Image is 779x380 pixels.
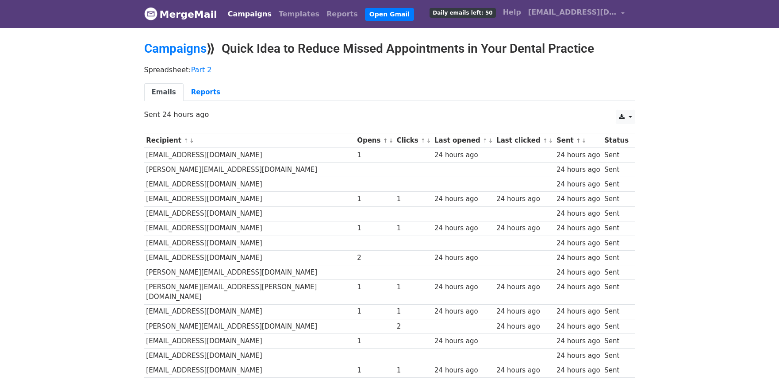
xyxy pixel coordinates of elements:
td: [EMAIL_ADDRESS][DOMAIN_NAME] [144,206,355,221]
th: Status [602,133,630,148]
td: Sent [602,333,630,348]
td: [EMAIL_ADDRESS][DOMAIN_NAME] [144,192,355,206]
td: [EMAIL_ADDRESS][DOMAIN_NAME] [144,177,355,192]
a: ↓ [488,137,493,144]
td: Sent [602,265,630,279]
div: 24 hours ago [434,282,492,292]
div: 1 [397,194,430,204]
td: [PERSON_NAME][EMAIL_ADDRESS][DOMAIN_NAME] [144,265,355,279]
td: Sent [602,319,630,333]
div: 24 hours ago [556,179,600,190]
a: Open Gmail [365,8,414,21]
img: MergeMail logo [144,7,157,20]
div: 24 hours ago [496,194,552,204]
div: 24 hours ago [496,365,552,376]
a: Templates [275,5,323,23]
td: Sent [602,304,630,319]
th: Last opened [432,133,494,148]
div: 24 hours ago [556,223,600,233]
td: Sent [602,177,630,192]
div: 2 [357,253,392,263]
th: Clicks [395,133,432,148]
th: Sent [554,133,602,148]
div: 24 hours ago [556,165,600,175]
div: 2 [397,322,430,332]
div: 24 hours ago [556,351,600,361]
td: Sent [602,192,630,206]
a: Campaigns [224,5,275,23]
a: [EMAIL_ADDRESS][DOMAIN_NAME] [525,4,628,24]
td: Sent [602,148,630,163]
div: 24 hours ago [556,336,600,346]
a: ↑ [184,137,188,144]
div: 24 hours ago [496,322,552,332]
div: 24 hours ago [556,322,600,332]
a: ↓ [582,137,587,144]
div: 24 hours ago [434,223,492,233]
div: 1 [357,150,392,160]
th: Last clicked [494,133,554,148]
a: ↓ [426,137,431,144]
span: [EMAIL_ADDRESS][DOMAIN_NAME] [528,7,617,18]
div: 1 [397,282,430,292]
div: 24 hours ago [434,306,492,317]
td: [PERSON_NAME][EMAIL_ADDRESS][DOMAIN_NAME] [144,163,355,177]
a: ↑ [543,137,548,144]
td: [EMAIL_ADDRESS][DOMAIN_NAME] [144,236,355,250]
td: [EMAIL_ADDRESS][DOMAIN_NAME] [144,250,355,265]
td: [EMAIL_ADDRESS][DOMAIN_NAME] [144,148,355,163]
div: 1 [397,365,430,376]
div: 24 hours ago [434,253,492,263]
p: Sent 24 hours ago [144,110,635,119]
a: ↓ [189,137,194,144]
td: Sent [602,280,630,305]
div: 24 hours ago [434,194,492,204]
td: Sent [602,363,630,378]
div: 24 hours ago [434,150,492,160]
h2: ⟫ Quick Idea to Reduce Missed Appointments in Your Dental Practice [144,41,635,56]
td: Sent [602,206,630,221]
div: 24 hours ago [556,150,600,160]
td: [PERSON_NAME][EMAIL_ADDRESS][DOMAIN_NAME] [144,319,355,333]
div: 1 [357,306,392,317]
a: Emails [144,83,184,101]
div: 24 hours ago [556,209,600,219]
span: Daily emails left: 50 [430,8,495,18]
div: 24 hours ago [556,268,600,278]
th: Opens [355,133,395,148]
td: [EMAIL_ADDRESS][DOMAIN_NAME] [144,348,355,363]
div: 1 [397,223,430,233]
div: 24 hours ago [556,238,600,248]
a: ↑ [483,137,487,144]
div: 1 [357,336,392,346]
td: Sent [602,236,630,250]
a: ↓ [388,137,393,144]
td: [EMAIL_ADDRESS][DOMAIN_NAME] [144,333,355,348]
th: Recipient [144,133,355,148]
div: 1 [357,282,392,292]
a: Help [499,4,525,21]
div: 1 [397,306,430,317]
div: 1 [357,223,392,233]
td: [EMAIL_ADDRESS][DOMAIN_NAME] [144,304,355,319]
td: Sent [602,163,630,177]
p: Spreadsheet: [144,65,635,74]
a: MergeMail [144,5,217,23]
div: 24 hours ago [434,365,492,376]
div: 24 hours ago [556,282,600,292]
a: Campaigns [144,41,207,56]
div: 24 hours ago [434,336,492,346]
a: Daily emails left: 50 [426,4,499,21]
td: Sent [602,221,630,236]
a: ↑ [383,137,388,144]
div: 24 hours ago [496,223,552,233]
td: Sent [602,250,630,265]
a: Reports [184,83,228,101]
a: ↓ [549,137,553,144]
div: 24 hours ago [496,282,552,292]
td: [EMAIL_ADDRESS][DOMAIN_NAME] [144,363,355,378]
div: 1 [357,194,392,204]
div: 24 hours ago [496,306,552,317]
a: Reports [323,5,361,23]
td: Sent [602,348,630,363]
